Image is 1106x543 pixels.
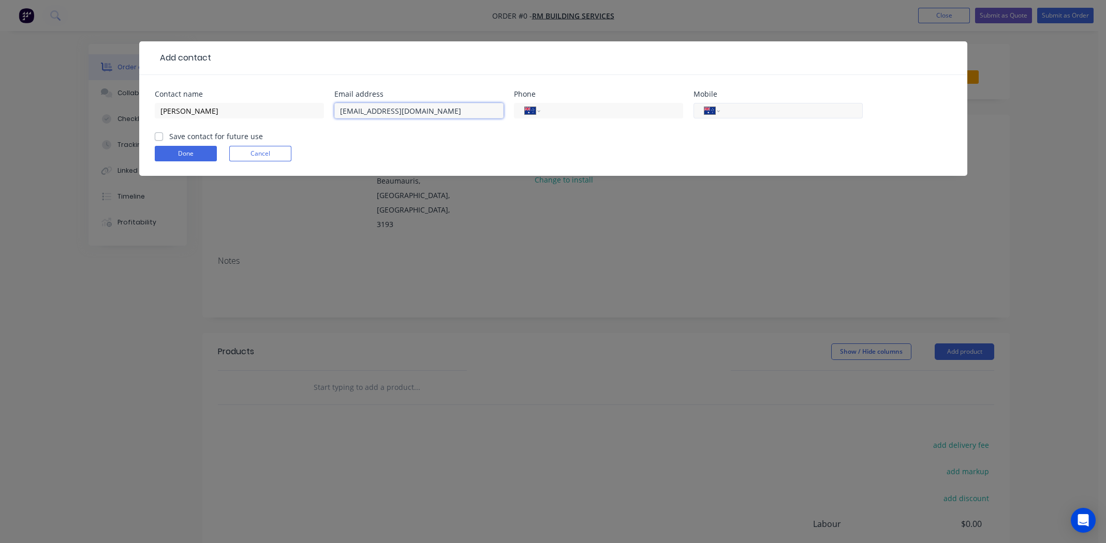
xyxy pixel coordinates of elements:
div: Mobile [694,90,863,98]
div: Open Intercom Messenger [1071,508,1096,533]
button: Done [155,146,217,161]
button: Cancel [229,146,291,161]
div: Phone [514,90,683,98]
label: Save contact for future use [169,131,263,142]
div: Add contact [155,52,211,64]
div: Email address [334,90,504,98]
div: Contact name [155,90,324,98]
